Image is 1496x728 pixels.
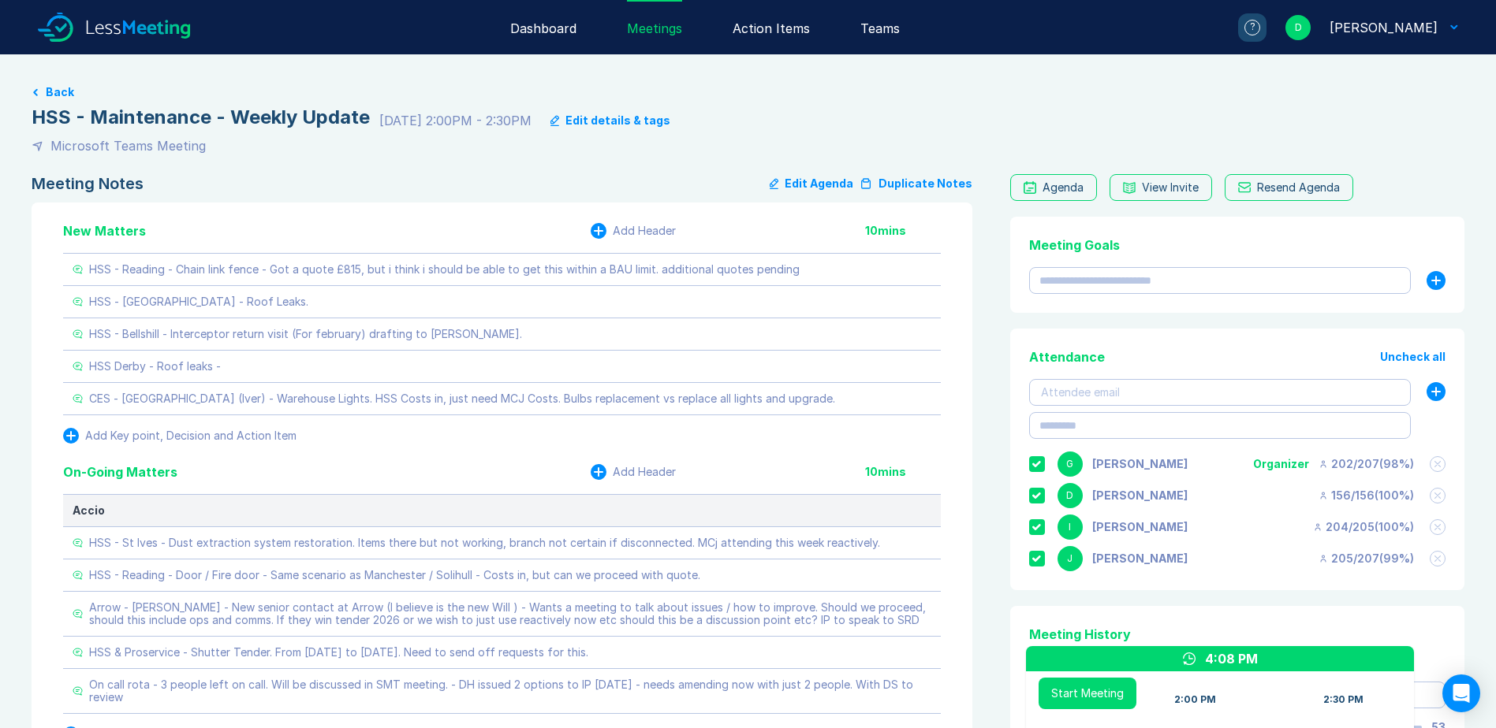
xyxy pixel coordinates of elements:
div: HSS - Bellshill - Interceptor return visit (For february) drafting to [PERSON_NAME]. [89,328,522,340]
div: Add Header [613,225,676,237]
div: 2:00 PM [1174,693,1216,706]
button: Uncheck all [1380,351,1446,363]
button: Add Key point, Decision and Action Item [63,428,297,444]
div: Accio [73,504,931,517]
button: Resend Agenda [1225,174,1353,201]
div: Microsoft Teams Meeting [50,136,206,155]
div: I [1058,514,1083,540]
div: HSS - Maintenance - Weekly Update [32,105,370,130]
div: On-Going Matters [63,462,177,481]
div: David Hayter [1330,18,1438,37]
div: Iain Parnell [1092,521,1188,533]
div: HSS - St Ives - Dust extraction system restoration. Items there but not working, branch not certa... [89,537,880,549]
button: Add Header [591,464,676,480]
div: On call rota - 3 people left on call. Will be discussed in SMT meeting. - DH issued 2 options to ... [89,678,931,704]
div: View Invite [1142,181,1199,194]
button: Back [46,86,74,98]
a: Back [32,86,1464,98]
div: Add Key point, Decision and Action Item [85,429,297,442]
button: Edit Agenda [770,174,853,193]
div: J [1058,546,1083,571]
div: Open Intercom Messenger [1442,674,1480,712]
a: Agenda [1010,174,1097,201]
div: Gemma White [1092,458,1188,470]
div: 156 / 156 ( 100 %) [1319,489,1414,502]
button: Duplicate Notes [860,174,972,193]
div: [DATE] 2:00PM - 2:30PM [379,111,532,130]
div: D [1058,483,1083,508]
div: 205 / 207 ( 99 %) [1319,552,1414,565]
div: Add Header [613,466,676,478]
div: HSS - Reading - Chain link fence - Got a quote £815, but i think i should be able to get this wit... [89,263,800,276]
div: Jonny Welbourn [1092,552,1188,565]
div: New Matters [63,221,146,240]
div: 2:30 PM [1323,693,1364,706]
div: HSS Derby - Roof leaks - [89,360,221,373]
div: Meeting Notes [32,174,144,193]
div: David Hayter [1092,489,1188,502]
div: Resend Agenda [1257,181,1340,194]
div: Attendance [1029,347,1105,366]
button: Start Meeting [1039,678,1136,709]
a: ? [1219,13,1267,42]
button: View Invite [1110,174,1212,201]
div: D [1285,15,1311,40]
div: CES - [GEOGRAPHIC_DATA] (Iver) - Warehouse Lights. HSS Costs in, just need MCJ Costs. Bulbs repla... [89,392,835,405]
div: ? [1244,20,1260,35]
div: Meeting History [1029,625,1446,644]
div: HSS - [GEOGRAPHIC_DATA] - Roof Leaks. [89,295,308,308]
div: G [1058,451,1083,477]
div: HSS - Reading - Door / Fire door - Same scenario as Manchester / Solihull - Costs in, but can we ... [89,569,700,581]
button: Edit details & tags [550,114,670,127]
div: 204 / 205 ( 100 %) [1313,521,1414,533]
div: Edit details & tags [565,114,670,127]
div: HSS & Proservice - Shutter Tender. From [DATE] to [DATE]. Need to send off requests for this. [89,646,588,659]
div: Meeting Goals [1029,236,1446,254]
div: 202 / 207 ( 98 %) [1319,458,1414,470]
div: Arrow - [PERSON_NAME] - New senior contact at Arrow (I believe is the new Will ) - Wants a meetin... [89,601,931,626]
div: Agenda [1043,181,1084,194]
button: Add Header [591,223,676,239]
div: Organizer [1253,458,1309,470]
div: 10 mins [865,225,941,237]
div: 4:08 PM [1205,649,1258,668]
div: 10 mins [865,466,941,478]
